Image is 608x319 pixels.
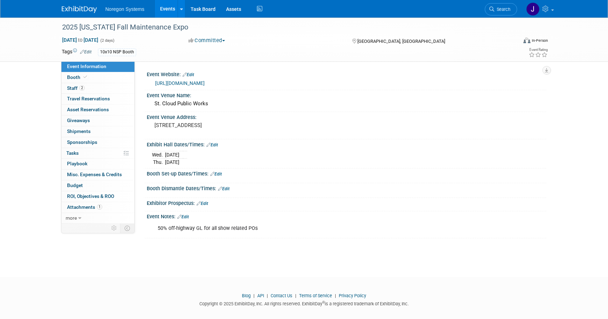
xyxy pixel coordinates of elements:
div: Booth Set-up Dates/Times: [147,168,546,178]
span: Attachments [67,204,102,210]
img: Johana Gil [526,2,540,16]
span: Giveaways [67,118,90,123]
a: Edit [183,72,194,77]
div: Event Website: [147,69,546,78]
div: 2025 [US_STATE] Fall Maintenance Expo [60,21,507,34]
a: Search [485,3,517,15]
a: [URL][DOMAIN_NAME] [155,80,205,86]
div: 10x10 NSP Booth [98,48,136,56]
a: Blog [242,293,251,298]
div: Booth Dismantle Dates/Times: [147,183,546,192]
a: API [257,293,264,298]
span: Tasks [66,150,79,156]
div: 50% off-highway GL for all show related POs [153,221,469,235]
button: Committed [186,37,228,44]
a: Edit [177,214,189,219]
span: | [333,293,338,298]
td: [DATE] [165,151,179,159]
a: Edit [206,142,218,147]
sup: ® [322,300,325,304]
a: Playbook [61,159,134,169]
div: Event Format [476,36,548,47]
a: more [61,213,134,224]
a: Edit [80,49,92,54]
div: Event Notes: [147,211,546,220]
span: Event Information [67,64,106,69]
a: Asset Reservations [61,105,134,115]
pre: [STREET_ADDRESS] [154,122,305,128]
a: Edit [197,201,208,206]
img: ExhibitDay [62,6,97,13]
td: Wed. [152,151,165,159]
a: ROI, Objectives & ROO [61,191,134,202]
div: In-Person [531,38,548,43]
td: Toggle Event Tabs [120,224,135,233]
span: Asset Reservations [67,107,109,112]
span: Sponsorships [67,139,97,145]
div: St. Cloud Public Works [152,98,541,109]
span: Travel Reservations [67,96,110,101]
i: Booth reservation complete [84,75,87,79]
div: Event Rating [529,48,548,52]
a: Tasks [61,148,134,159]
a: Giveaways [61,115,134,126]
a: Event Information [61,61,134,72]
a: Privacy Policy [339,293,366,298]
td: Personalize Event Tab Strip [108,224,120,233]
div: Event Venue Address: [147,112,546,121]
span: | [252,293,256,298]
span: [GEOGRAPHIC_DATA], [GEOGRAPHIC_DATA] [357,39,445,44]
a: Staff2 [61,83,134,94]
a: Edit [210,172,222,177]
a: Misc. Expenses & Credits [61,170,134,180]
span: (2 days) [100,38,114,43]
a: Booth [61,72,134,83]
td: Tags [62,48,92,56]
a: Sponsorships [61,137,134,148]
span: Misc. Expenses & Credits [67,172,122,177]
td: [DATE] [165,159,179,166]
span: to [77,37,84,43]
span: Booth [67,74,88,80]
div: Exhibitor Prospectus: [147,198,546,207]
div: Exhibit Hall Dates/Times: [147,139,546,148]
span: | [293,293,298,298]
a: Budget [61,180,134,191]
a: Edit [218,186,230,191]
td: Thu. [152,159,165,166]
span: Budget [67,182,83,188]
span: | [265,293,270,298]
span: 2 [79,85,85,91]
a: Shipments [61,126,134,137]
span: Search [494,7,510,12]
span: Playbook [67,161,87,166]
div: Event Venue Name: [147,90,546,99]
a: Attachments1 [61,202,134,213]
a: Terms of Service [299,293,332,298]
span: more [66,215,77,221]
a: Travel Reservations [61,94,134,104]
span: [DATE] [DATE] [62,37,99,43]
span: Staff [67,85,85,91]
span: 1 [97,204,102,210]
span: Shipments [67,128,91,134]
img: Format-Inperson.png [523,38,530,43]
span: ROI, Objectives & ROO [67,193,114,199]
span: Noregon Systems [105,6,144,12]
a: Contact Us [271,293,292,298]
